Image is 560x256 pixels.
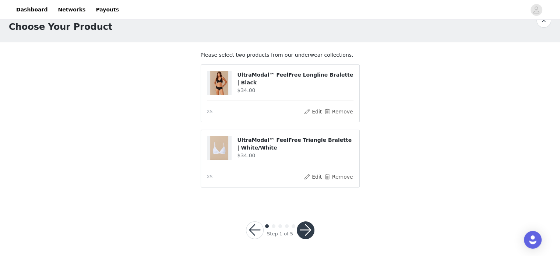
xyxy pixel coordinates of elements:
a: Networks [53,1,90,18]
h4: $34.00 [237,152,353,159]
span: XS [207,108,213,115]
h4: UltraModal™ FeelFree Triangle Bralette | White/White [237,136,353,152]
h4: UltraModal™ FeelFree Longline Bralette | Black [237,71,353,87]
div: Open Intercom Messenger [524,231,542,249]
button: Edit [304,107,323,116]
p: Please select two products from our underwear collections. [201,51,360,59]
div: avatar [533,4,540,16]
a: Dashboard [12,1,52,18]
h1: Choose Your Product [9,20,112,34]
img: UltraModal™ FeelFree Longline Bralette | Black [210,71,228,95]
button: Remove [324,172,353,181]
span: XS [207,173,213,180]
button: Remove [324,107,353,116]
div: Step 1 of 5 [267,230,293,238]
button: Edit [304,172,323,181]
a: Payouts [91,1,123,18]
h4: $34.00 [237,87,353,94]
img: UltraModal™ FeelFree Triangle Bralette | White/White [210,136,228,160]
